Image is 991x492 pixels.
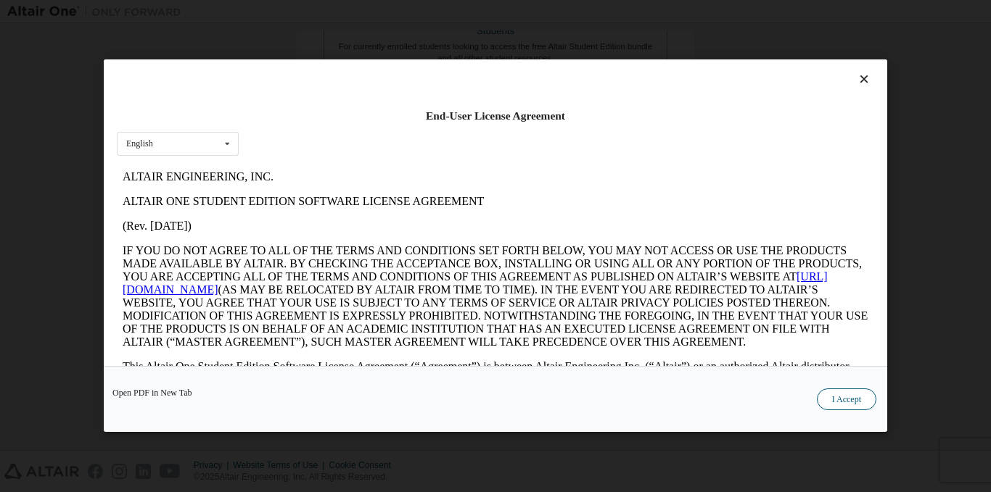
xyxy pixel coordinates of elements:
div: End-User License Agreement [117,109,874,123]
button: I Accept [817,389,876,411]
a: [URL][DOMAIN_NAME] [6,106,711,131]
p: ALTAIR ENGINEERING, INC. [6,6,752,19]
a: Open PDF in New Tab [112,389,192,398]
p: This Altair One Student Edition Software License Agreement (“Agreement”) is between Altair Engine... [6,196,752,248]
p: ALTAIR ONE STUDENT EDITION SOFTWARE LICENSE AGREEMENT [6,30,752,43]
div: English [126,140,153,149]
p: (Rev. [DATE]) [6,55,752,68]
p: IF YOU DO NOT AGREE TO ALL OF THE TERMS AND CONDITIONS SET FORTH BELOW, YOU MAY NOT ACCESS OR USE... [6,80,752,184]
